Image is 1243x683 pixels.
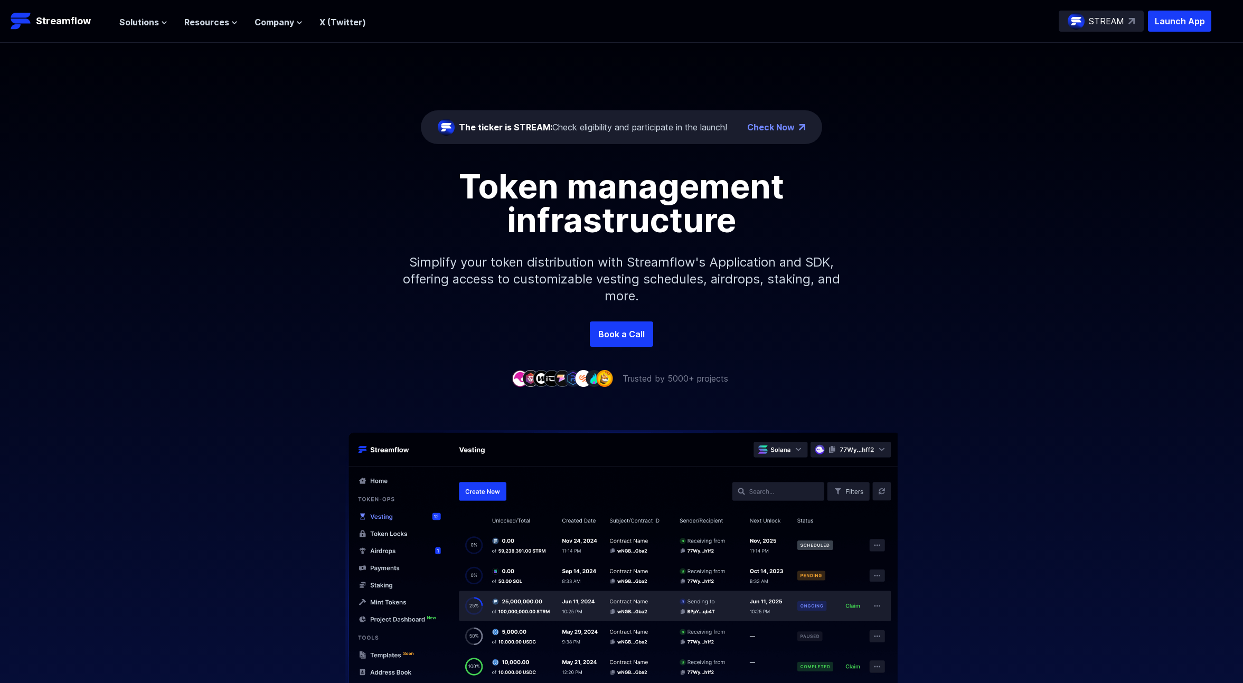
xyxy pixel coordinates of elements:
[1068,13,1085,30] img: streamflow-logo-circle.png
[11,11,32,32] img: Streamflow Logo
[119,16,167,29] button: Solutions
[384,169,859,237] h1: Token management infrastructure
[1148,11,1211,32] button: Launch App
[590,321,653,347] a: Book a Call
[184,16,229,29] span: Resources
[459,121,727,134] div: Check eligibility and participate in the launch!
[564,370,581,386] img: company-6
[799,124,805,130] img: top-right-arrow.png
[11,11,109,32] a: Streamflow
[255,16,303,29] button: Company
[459,122,552,132] span: The ticker is STREAM:
[255,16,294,29] span: Company
[1059,11,1144,32] a: STREAM
[596,370,613,386] img: company-9
[394,237,849,321] p: Simplify your token distribution with Streamflow's Application and SDK, offering access to custom...
[522,370,539,386] img: company-2
[512,370,529,386] img: company-1
[319,17,366,27] a: X (Twitter)
[36,14,91,29] p: Streamflow
[747,121,795,134] a: Check Now
[543,370,560,386] img: company-4
[533,370,550,386] img: company-3
[184,16,238,29] button: Resources
[119,16,159,29] span: Solutions
[623,372,728,385] p: Trusted by 5000+ projects
[1089,15,1124,27] p: STREAM
[554,370,571,386] img: company-5
[1128,18,1135,24] img: top-right-arrow.svg
[438,119,455,136] img: streamflow-logo-circle.png
[586,370,602,386] img: company-8
[575,370,592,386] img: company-7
